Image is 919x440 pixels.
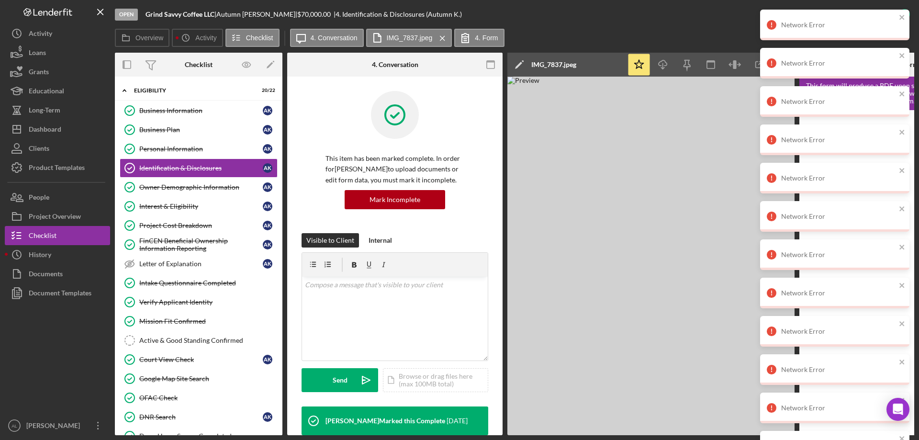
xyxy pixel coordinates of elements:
a: Identification & DisclosuresAK [120,158,278,178]
button: Activity [5,24,110,43]
button: Checklist [5,226,110,245]
div: A K [263,240,272,249]
div: Visible to Client [306,233,354,248]
div: Autumn [PERSON_NAME] | [216,11,297,18]
div: Document Templates [29,283,91,305]
button: Product Templates [5,158,110,177]
button: close [899,13,906,23]
label: Activity [195,34,216,42]
div: A K [263,106,272,115]
a: Owner Demographic InformationAK [120,178,278,197]
div: Project Cost Breakdown [139,222,263,229]
div: A K [263,163,272,173]
div: | 4. Identification & Disclosures (Autumn K.) [334,11,462,18]
a: Active & Good Standing Confirmed [120,331,278,350]
div: Business Plan [139,126,263,134]
div: A K [263,221,272,230]
button: close [899,90,906,99]
a: Verify Applicant Identity [120,293,278,312]
div: People [29,188,49,209]
button: close [899,128,906,137]
a: Intake Questionnaire Completed [120,273,278,293]
button: History [5,245,110,264]
div: History [29,245,51,267]
div: Project Overview [29,207,81,228]
button: Long-Term [5,101,110,120]
p: This item has been marked complete. In order for [PERSON_NAME] to upload documents or edit form d... [325,153,464,185]
button: Mark Incomplete [345,190,445,209]
button: Dashboard [5,120,110,139]
div: A K [263,125,272,135]
button: close [899,358,906,367]
div: Open [115,9,138,21]
div: Interest & Eligibility [139,203,263,210]
div: Verify Applicant Identity [139,298,277,306]
div: Network Error [781,327,896,335]
button: close [899,243,906,252]
button: Activity [172,29,223,47]
button: close [899,396,906,406]
button: close [899,52,906,61]
button: Checklist [225,29,280,47]
button: Educational [5,81,110,101]
div: Network Error [781,366,896,373]
div: A K [263,355,272,364]
a: OFAC Check [120,388,278,407]
a: Project Cost BreakdownAK [120,216,278,235]
button: Documents [5,264,110,283]
button: Clients [5,139,110,158]
div: Court View Check [139,356,263,363]
a: Interest & EligibilityAK [120,197,278,216]
div: Product Templates [29,158,85,180]
label: IMG_7837.jpeg [387,34,433,42]
div: $70,000.00 [297,11,334,18]
a: Business PlanAK [120,120,278,139]
div: Network Error [781,213,896,220]
div: A K [263,412,272,422]
div: Identification & Disclosures [139,164,263,172]
div: Documents [29,264,63,286]
div: Owner Demographic Information [139,183,263,191]
button: Project Overview [5,207,110,226]
button: Grants [5,62,110,81]
div: Network Error [781,98,896,105]
button: People [5,188,110,207]
button: Send [302,368,378,392]
a: Court View CheckAK [120,350,278,369]
div: Mark Incomplete [370,190,420,209]
div: | [146,11,216,18]
div: Intake Questionnaire Completed [139,279,277,287]
div: DownHome Survey Completed [139,432,277,440]
div: Network Error [781,251,896,259]
div: Open Intercom Messenger [886,398,909,421]
a: FinCEN Beneficial Ownership Information ReportingAK [120,235,278,254]
div: Loans [29,43,46,65]
a: Personal InformationAK [120,139,278,158]
div: Clients [29,139,49,160]
b: Grind Savvy Coffee LLC [146,10,214,18]
a: DNR SearchAK [120,407,278,427]
div: Dashboard [29,120,61,141]
div: Checklist [29,226,56,248]
button: IMG_7837.jpeg [366,29,452,47]
div: Mission Fit Confirmed [139,317,277,325]
div: Letter of Explanation [139,260,263,268]
button: Complete [854,5,914,24]
div: IMG_7837.jpeg [531,61,576,68]
button: AL[PERSON_NAME] [5,416,110,435]
div: Google Map Site Search [139,375,277,383]
label: 4. Form [475,34,498,42]
div: A K [263,182,272,192]
text: AL [11,423,17,429]
div: DNR Search [139,413,263,421]
div: 4. Conversation [372,61,418,68]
